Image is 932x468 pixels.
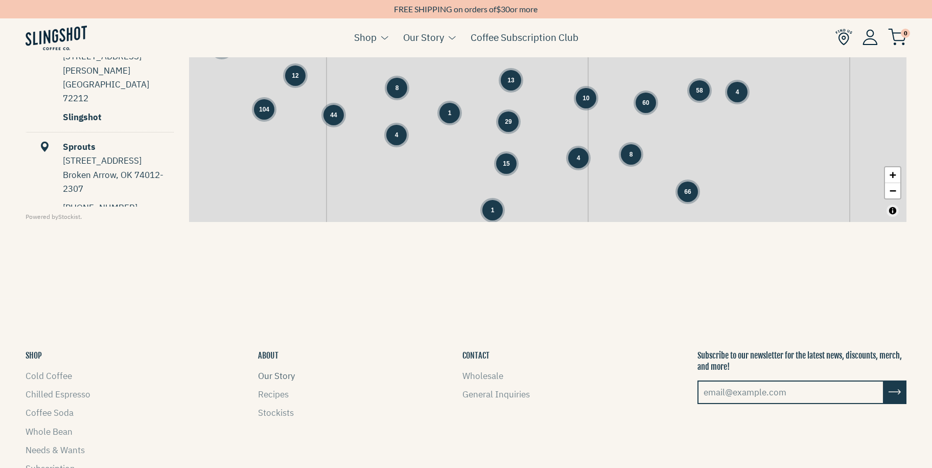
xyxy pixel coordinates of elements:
span: 13 [507,76,514,85]
input: email@example.com [697,381,884,404]
span: 0 [901,29,910,38]
div: Group of 15 locations [496,153,517,174]
div: Group of 1 locations [482,200,503,220]
a: Recipes [258,389,289,400]
img: Find Us [835,29,852,46]
div: [STREET_ADDRESS] [63,154,174,168]
a: Chilled Espresso [26,389,90,400]
a: Whole Bean [26,426,73,437]
a: Zoom out [885,183,900,198]
div: Group of 8 locations [621,144,641,165]
div: Group of 58 locations [689,80,710,101]
span: 4 [395,130,399,140]
span: 104 [259,105,269,114]
span: 29 [505,117,511,126]
span: 60 [642,98,649,107]
a: General Inquiries [462,389,530,400]
span: 58 [696,86,703,95]
span: $ [497,4,501,14]
div: Group of 66 locations [678,182,698,202]
span: 66 [684,187,691,196]
a: 0 [888,31,906,43]
a: Coffee Subscription Club [471,30,578,45]
div: Group of 10 locations [576,88,596,108]
div: Group of 4 locations [568,148,589,168]
button: Toggle attribution [887,205,899,217]
div: Group of 4 locations [386,125,407,145]
button: CONTACT [462,350,490,361]
span: 1 [491,206,495,215]
a: Shop [354,30,377,45]
span: 8 [630,150,633,159]
img: Account [863,29,878,45]
div: Group of 4 locations [727,82,748,102]
div: Group of 60 locations [636,93,656,113]
span: 1 [448,108,452,118]
div: Group of 44 locations [323,105,344,125]
span: 44 [330,110,337,120]
div: Group of 12 locations [285,65,306,86]
div: Sprouts [27,140,174,154]
span: 30 [501,4,510,14]
div: Group of 29 locations [498,112,519,132]
button: SHOP [26,350,42,361]
img: cart [888,29,906,46]
div: Powered by . [26,212,179,221]
div: [STREET_ADDRESS][PERSON_NAME] [63,50,174,77]
a: [PHONE_NUMBER] [63,202,137,213]
a: Cold Coffee [26,370,72,382]
div: Group of 104 locations [254,99,274,120]
a: Coffee Soda [26,407,74,418]
div: Slingshot [63,110,174,124]
span: 4 [736,87,739,97]
a: Stockists [258,407,294,418]
span: 15 [503,159,509,168]
span: 8 [395,83,399,93]
span: 10 [582,94,589,103]
button: ABOUT [258,350,278,361]
a: Needs & Wants [26,444,85,456]
a: Our Story [258,370,295,382]
div: Group of 13 locations [501,70,521,91]
p: Subscribe to our newsletter for the latest news, discounts, merch, and more! [697,350,906,373]
span: 12 [292,71,298,80]
a: Our Story [403,30,444,45]
div: Group of 8 locations [387,78,407,98]
div: Group of 1 locations [439,103,460,123]
a: Zoom in [885,167,900,183]
div: Broken Arrow, OK 74012-2307 [63,168,174,196]
a: Stockist Store Locator software (This link will open in a new tab) [58,213,80,220]
div: [GEOGRAPHIC_DATA] 72212 [63,78,174,105]
span: 4 [577,153,580,163]
a: Wholesale [462,370,503,382]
